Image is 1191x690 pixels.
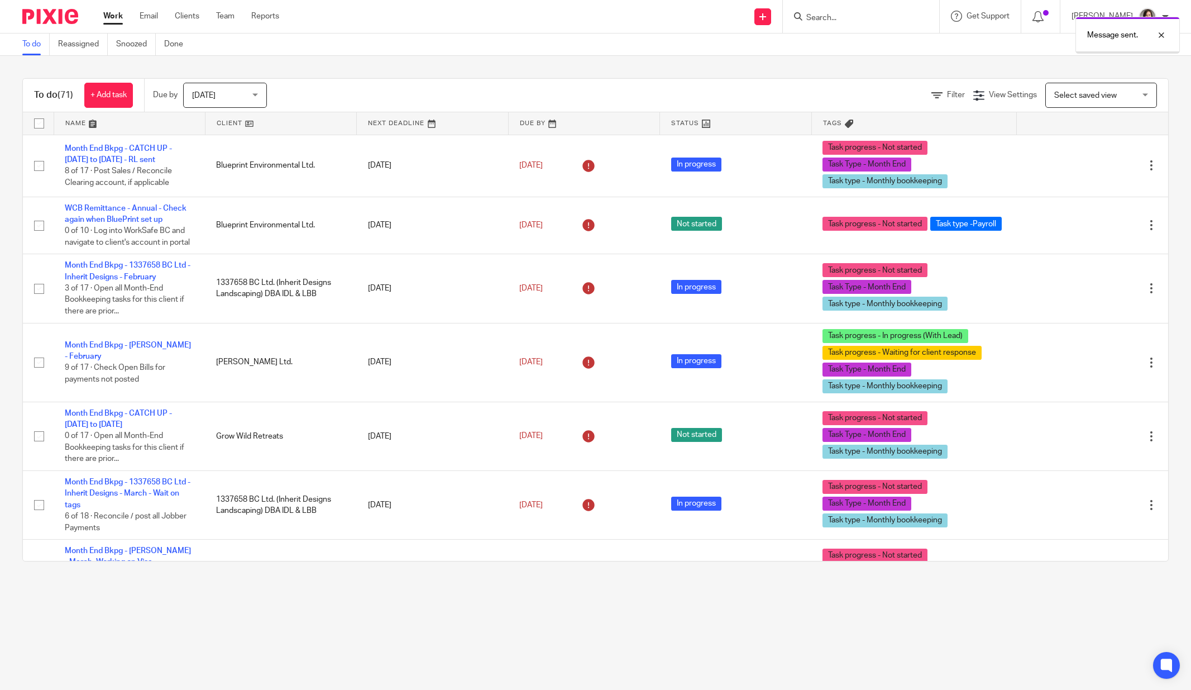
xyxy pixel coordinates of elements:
p: Due by [153,89,178,101]
a: Clients [175,11,199,22]
span: Select saved view [1054,92,1117,99]
td: [DATE] [357,540,508,608]
td: [DATE] [357,402,508,470]
td: Grow Wild Retreats [205,402,356,470]
a: Reassigned [58,34,108,55]
span: [DATE] [519,358,543,366]
a: Snoozed [116,34,156,55]
a: + Add task [84,83,133,108]
span: [DATE] [519,161,543,169]
td: [DATE] [357,254,508,323]
span: 6 of 18 · Reconcile / post all Jobber Payments [65,512,186,532]
a: WCB Remittance - Annual - Check again when BluePrint set up [65,204,186,223]
a: Work [103,11,123,22]
span: Task progress - Not started [822,263,927,277]
a: Month End Bkpg - 1337658 BC Ltd - Inherit Designs - February [65,261,190,280]
span: Task Type - Month End [822,158,911,172]
a: To do [22,34,50,55]
span: 9 of 17 · Check Open Bills for payments not posted [65,364,165,384]
h1: To do [34,89,73,101]
span: Task Type - Month End [822,363,911,377]
span: 8 of 17 · Post Sales / Reconcile Clearing account, if applicable [65,168,172,187]
a: Month End Bkpg - [PERSON_NAME] - March -Working on Visa reconciliations from November [65,547,191,578]
a: Month End Bkpg - [PERSON_NAME] - February [65,341,191,360]
span: In progress [671,354,721,368]
span: Task type -Payroll [930,217,1002,231]
span: Filter [947,91,965,99]
span: Task type - Monthly bookkeeping [822,379,948,393]
a: Month End Bkpg - CATCH UP - [DATE] to [DATE] - RL sent [65,145,172,164]
span: Task type - Monthly bookkeeping [822,174,948,188]
span: Task Type - Month End [822,428,911,442]
a: Done [164,34,192,55]
span: 0 of 17 · Open all Month-End Bookkeeping tasks for this client if there are prior... [65,432,184,463]
td: [DATE] [357,471,508,540]
td: [PERSON_NAME] Ltd. [205,323,356,402]
span: Task progress - Not started [822,141,927,155]
span: Task Type - Month End [822,497,911,511]
img: Danielle%20photo.jpg [1139,8,1156,26]
span: Not started [671,217,722,231]
span: Task progress - Waiting for client response [822,346,982,360]
td: [PERSON_NAME] Ltd. [205,540,356,608]
td: [DATE] [357,197,508,254]
td: 1337658 BC Ltd. (Inherit Designs Landscaping) DBA IDL & LBB [205,471,356,540]
span: Task type - Monthly bookkeeping [822,513,948,527]
span: Task Type - Month End [822,280,911,294]
span: In progress [671,158,721,172]
span: Not started [671,428,722,442]
span: View Settings [989,91,1037,99]
span: [DATE] [519,284,543,292]
td: 1337658 BC Ltd. (Inherit Designs Landscaping) DBA IDL & LBB [205,254,356,323]
p: Message sent. [1087,30,1138,41]
a: Reports [251,11,279,22]
span: In progress [671,497,721,511]
span: 0 of 10 · Log into WorkSafe BC and navigate to client's account in portal [65,227,190,246]
a: Month End Bkpg - CATCH UP - [DATE] to [DATE] [65,410,172,429]
a: Team [216,11,235,22]
td: Blueprint Environmental Ltd. [205,135,356,197]
td: Blueprint Environmental Ltd. [205,197,356,254]
img: Pixie [22,9,78,24]
span: Task progress - Not started [822,411,927,425]
span: 3 of 17 · Open all Month-End Bookkeeping tasks for this client if there are prior... [65,284,184,315]
a: Email [140,11,158,22]
a: Month End Bkpg - 1337658 BC Ltd - Inherit Designs - March - Wait on tags [65,478,190,509]
span: Task progress - Not started [822,480,927,494]
span: Task progress - In progress (With Lead) [822,329,968,343]
span: [DATE] [192,92,216,99]
span: Tags [823,120,842,126]
span: [DATE] [519,221,543,229]
span: [DATE] [519,432,543,440]
span: In progress [671,280,721,294]
span: Task type - Monthly bookkeeping [822,445,948,459]
td: [DATE] [357,323,508,402]
td: [DATE] [357,135,508,197]
span: (71) [58,91,73,99]
span: Task type - Monthly bookkeeping [822,297,948,311]
span: [DATE] [519,501,543,509]
span: Task progress - Not started [822,217,927,231]
span: Task progress - Not started [822,549,927,563]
